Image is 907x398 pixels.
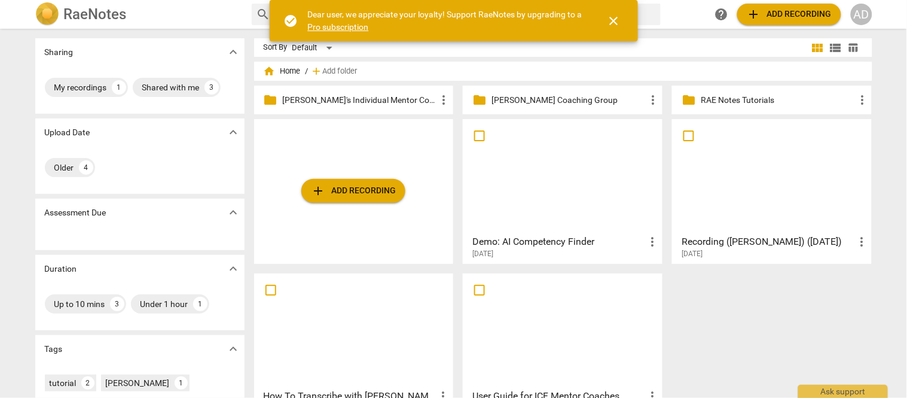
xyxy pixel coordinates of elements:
[224,203,242,221] button: Show more
[491,94,646,107] p: Mary Selzer Coaching Group
[811,41,825,55] span: view_module
[747,7,832,22] span: Add recording
[45,343,63,356] p: Tags
[311,65,323,77] span: add
[646,93,660,107] span: more_vert
[224,340,242,358] button: Show more
[467,123,658,259] a: Demo: AI Competency Finder[DATE]
[845,39,863,57] button: Table view
[110,297,124,311] div: 3
[226,125,240,139] span: expand_more
[711,4,732,25] a: Help
[106,377,170,389] div: [PERSON_NAME]
[747,7,761,22] span: add
[283,94,437,107] p: Amy's Individual Mentor Coaching Clients
[306,67,309,76] span: /
[682,93,696,107] span: folder
[54,298,105,310] div: Up to 10 mins
[854,235,869,249] span: more_vert
[264,93,278,107] span: folder
[141,298,188,310] div: Under 1 hour
[827,39,845,57] button: List view
[301,179,405,203] button: Upload
[50,377,77,389] div: tutorial
[224,123,242,141] button: Show more
[45,46,74,59] p: Sharing
[81,376,94,390] div: 2
[292,38,337,57] div: Default
[323,67,358,76] span: Add folder
[35,2,242,26] a: LogoRaeNotes
[204,80,219,95] div: 3
[256,7,271,22] span: search
[112,80,126,95] div: 1
[472,93,487,107] span: folder
[175,376,188,390] div: 1
[64,6,127,23] h2: RaeNotes
[54,81,107,93] div: My recordings
[311,184,325,198] span: add
[45,263,77,275] p: Duration
[224,43,242,61] button: Show more
[224,260,242,278] button: Show more
[798,385,888,398] div: Ask support
[436,93,451,107] span: more_vert
[264,65,301,77] span: Home
[142,81,200,93] div: Shared with me
[193,297,207,311] div: 1
[308,8,585,33] div: Dear user, we appreciate your loyalty! Support RaeNotes by upgrading to a
[264,65,276,77] span: home
[607,14,621,28] span: close
[45,126,90,139] p: Upload Date
[264,43,288,52] div: Sort By
[226,342,240,356] span: expand_more
[676,123,868,259] a: Recording ([PERSON_NAME]) ([DATE])[DATE]
[308,22,369,32] a: Pro subscription
[829,41,843,55] span: view_list
[311,184,396,198] span: Add recording
[851,4,872,25] button: AD
[737,4,841,25] button: Upload
[682,235,854,249] h3: Recording (Deborah) (7-11-22)
[855,93,869,107] span: more_vert
[226,45,240,59] span: expand_more
[226,205,240,220] span: expand_more
[226,262,240,276] span: expand_more
[809,39,827,57] button: Tile view
[645,235,659,249] span: more_vert
[35,2,59,26] img: Logo
[682,249,703,259] span: [DATE]
[600,7,628,35] button: Close
[701,94,855,107] p: RAE Notes Tutorials
[45,206,106,219] p: Assessment Due
[472,249,493,259] span: [DATE]
[284,14,298,28] span: check_circle
[714,7,729,22] span: help
[79,160,93,175] div: 4
[848,42,859,53] span: table_chart
[54,162,74,174] div: Older
[472,235,645,249] h3: Demo: AI Competency Finder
